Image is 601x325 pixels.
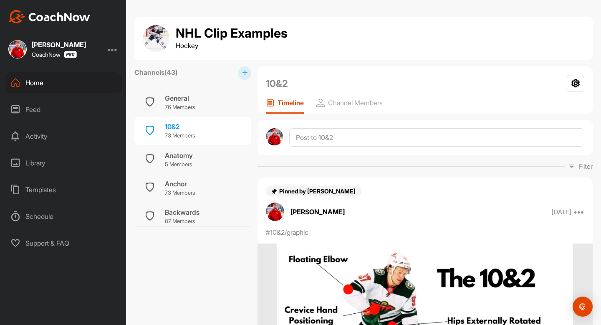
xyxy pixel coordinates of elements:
img: CoachNow Pro [64,51,77,58]
div: Anatomy [165,150,193,160]
div: Templates [5,179,122,200]
div: CoachNow [32,51,77,58]
p: [DATE] [552,208,571,216]
div: Anchor [165,179,195,189]
h2: 10&2 [266,76,288,91]
div: Support & FAQ [5,233,122,254]
p: Timeline [278,99,304,107]
img: CoachNow [8,10,90,23]
div: Home [5,72,122,93]
p: Filter [578,161,593,171]
div: Backwards [165,207,199,217]
label: Channels ( 43 ) [134,67,177,77]
div: General [165,93,195,103]
div: Activity [5,126,122,147]
div: Library [5,152,122,173]
img: avatar [266,203,284,221]
div: Feed [5,99,122,120]
p: [PERSON_NAME] [290,207,345,217]
p: 87 Members [165,217,199,226]
p: 76 Members [165,103,195,112]
p: #10&2/graphic [266,227,308,237]
p: Channel Members [328,99,383,107]
h1: NHL Clip Examples [176,26,288,41]
div: Schedule [5,206,122,227]
p: 73 Members [165,132,195,140]
img: square_4d0d46e9a99f49d86489af61533dfc4d.jpg [8,40,27,58]
div: Open Intercom Messenger [573,297,593,317]
div: [PERSON_NAME] [32,41,86,48]
img: pin [271,188,278,195]
div: 10&2 [165,122,195,132]
p: 73 Members [165,189,195,197]
span: Pinned by [PERSON_NAME] [279,188,357,195]
img: group [143,25,169,52]
p: Hockey [176,41,288,51]
p: 5 Members [165,160,193,169]
img: avatar [266,128,283,145]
